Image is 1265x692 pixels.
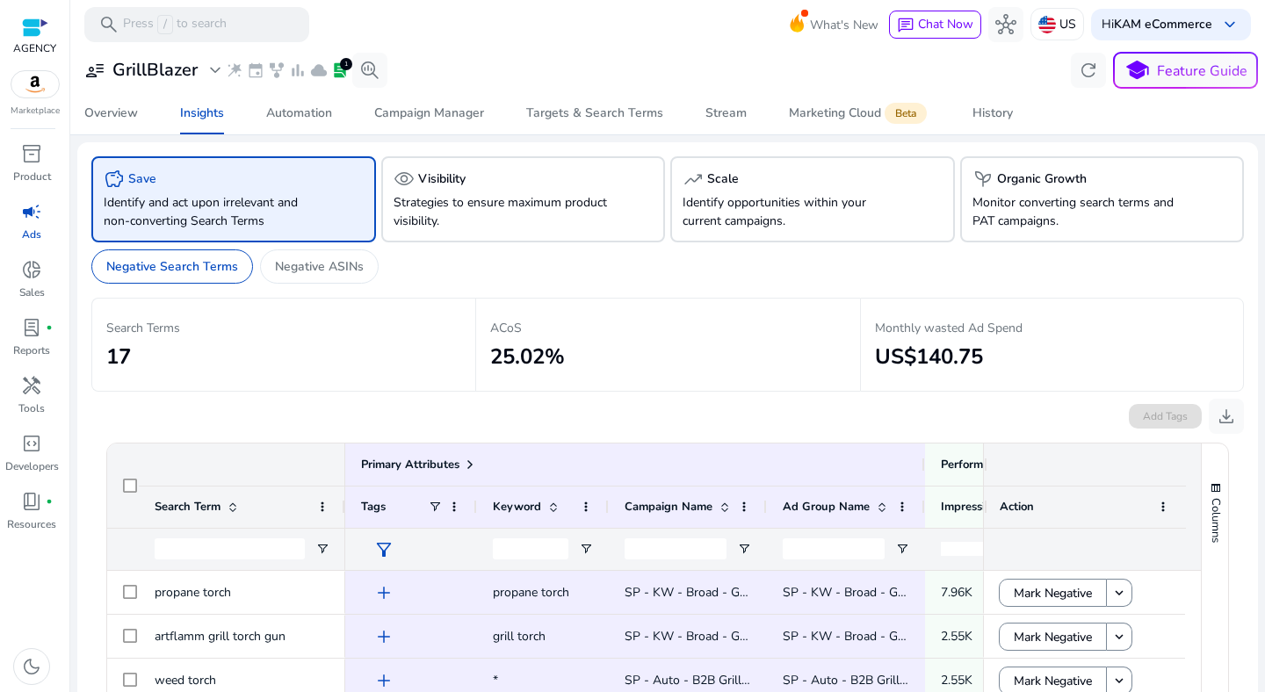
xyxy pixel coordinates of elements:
span: search_insights [359,60,380,81]
div: Marketing Cloud [789,106,930,120]
span: school [1124,58,1150,83]
h5: Scale [707,172,739,187]
mat-icon: keyboard_arrow_down [1111,585,1127,601]
span: Action [1000,499,1034,515]
h5: Visibility [418,172,466,187]
p: Negative Search Terms [106,257,238,276]
span: add [373,670,394,691]
span: lab_profile [21,317,42,338]
span: Columns [1208,498,1224,543]
p: Resources [7,516,56,532]
div: Targets & Search Terms [526,107,663,119]
span: SP - KW - Broad - GrillGun - B08C7XG7P9 - KAM - [DATE] 23:34:05.047 [625,628,1029,645]
div: Overview [84,107,138,119]
span: Search Term [155,499,220,515]
h2: 17 [106,344,461,370]
span: code_blocks [21,433,42,454]
span: Tags [361,499,386,515]
div: 1 [340,58,352,70]
div: History [972,107,1013,119]
input: Search Term Filter Input [155,538,305,559]
span: expand_more [205,60,226,81]
span: filter_alt [373,539,394,560]
p: Identify and act upon irrelevant and non-converting Search Terms [104,193,320,230]
button: Open Filter Menu [579,542,593,556]
span: Beta [885,103,927,124]
span: grill torch [493,628,546,645]
span: / [157,15,173,34]
span: lab_profile [331,61,349,79]
span: add [373,626,394,647]
input: Ad Group Name Filter Input [783,538,885,559]
span: fiber_manual_record [46,498,53,505]
h5: Organic Growth [997,172,1087,187]
h2: US$140.75 [875,344,1229,370]
span: What's New [810,10,878,40]
span: propane torch [155,584,231,601]
span: user_attributes [84,60,105,81]
span: SP - KW - Broad - GrillGun - B08C7XG7P9 - KAM - [DATE] 23:34:05.047 [625,584,1029,601]
span: psychiatry [972,169,994,190]
div: Automation [266,107,332,119]
span: Mark Negative [1014,619,1092,655]
span: refresh [1078,60,1099,81]
button: Mark Negative [999,579,1107,607]
mat-icon: keyboard_arrow_down [1111,629,1127,645]
p: Monthly wasted Ad Spend [875,319,1229,337]
p: Product [13,169,51,184]
span: Ad Group Name [783,499,870,515]
p: Hi [1102,18,1212,31]
p: 2.55K [941,618,1037,654]
span: Performance Metrics [941,457,1049,472]
span: donut_small [21,259,42,280]
button: Open Filter Menu [737,542,751,556]
button: chatChat Now [889,11,981,39]
span: inventory_2 [21,143,42,164]
b: KAM eCommerce [1114,16,1212,32]
p: Strategies to ensure maximum product visibility. [394,193,610,230]
mat-icon: keyboard_arrow_down [1111,673,1127,688]
h5: Save [128,172,156,187]
button: download [1209,399,1244,434]
span: book_4 [21,491,42,512]
img: us.svg [1038,16,1056,33]
span: Keyword [493,499,541,515]
button: refresh [1071,53,1106,88]
button: Open Filter Menu [315,542,329,556]
button: hub [988,7,1023,42]
button: search_insights [352,53,387,88]
h3: GrillBlazer [112,60,198,81]
span: family_history [268,61,286,79]
div: Campaign Manager [374,107,484,119]
p: AGENCY [13,40,56,56]
span: bar_chart [289,61,307,79]
div: Stream [705,107,747,119]
span: propane torch [493,584,569,601]
span: keyboard_arrow_down [1219,14,1240,35]
span: download [1216,406,1237,427]
button: schoolFeature Guide [1113,52,1258,89]
p: ACoS [490,319,845,337]
span: visibility [394,169,415,190]
h2: 25.02% [490,344,845,370]
img: amazon.svg [11,71,59,97]
span: SP - Auto - B2B Grill W/ Hose - B08C7YBD12 - KAM - [DATE] 17:52:53.084 [783,672,1204,688]
p: Identify opportunities within your current campaigns. [683,193,899,230]
p: Press to search [123,15,227,34]
span: Impressions [941,499,998,515]
div: Insights [180,107,224,119]
span: Mark Negative [1014,575,1092,611]
span: artflamm grill torch gun [155,628,286,645]
p: Negative ASINs [275,257,364,276]
span: handyman [21,375,42,396]
p: 7.96K [941,574,1037,610]
p: Search Terms [106,319,461,337]
span: wand_stars [226,61,243,79]
span: Primary Attributes [361,457,459,472]
span: search [98,14,119,35]
button: Open Filter Menu [895,542,909,556]
button: Mark Negative [999,623,1107,651]
span: chat [897,17,914,34]
p: Marketplace [11,105,60,118]
input: Keyword Filter Input [493,538,568,559]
